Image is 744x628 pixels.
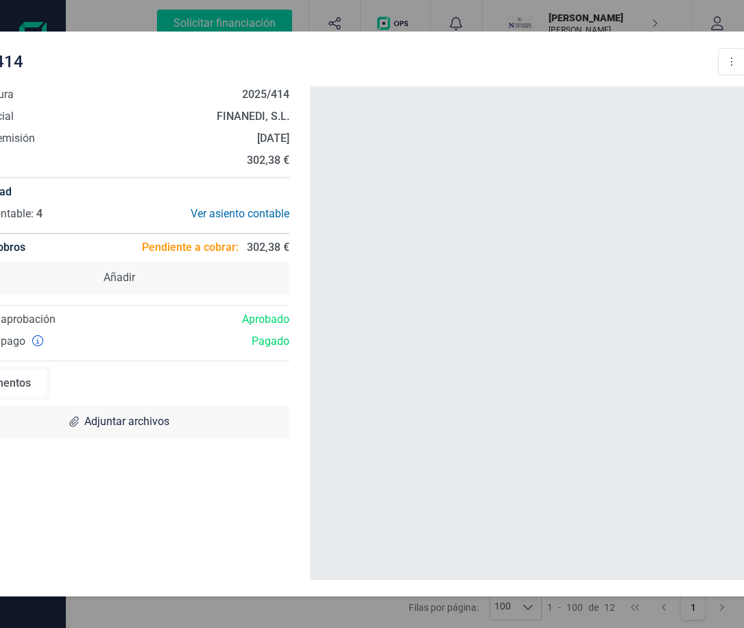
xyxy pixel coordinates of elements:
span: Adjuntar archivos [84,413,169,430]
strong: 2025/414 [242,88,289,101]
div: Aprobado [119,311,300,328]
span: Pendiente a cobrar: [142,239,239,256]
span: 302,38 € [247,239,289,256]
span: 4 [36,207,43,220]
div: Ver asiento contable [119,206,289,222]
strong: FINANEDI, S.L. [217,110,289,123]
strong: 302,38 € [247,154,289,167]
span: Añadir [104,269,135,286]
strong: [DATE] [257,132,289,145]
div: Pagado [119,333,300,350]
